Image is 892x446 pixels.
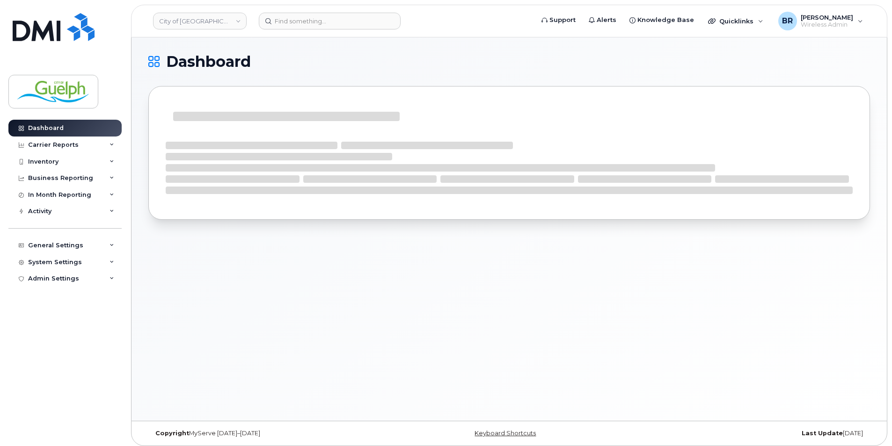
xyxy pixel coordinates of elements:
strong: Copyright [155,430,189,437]
a: Keyboard Shortcuts [475,430,536,437]
div: [DATE] [629,430,870,437]
div: MyServe [DATE]–[DATE] [148,430,389,437]
strong: Last Update [802,430,843,437]
span: Dashboard [166,55,251,69]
